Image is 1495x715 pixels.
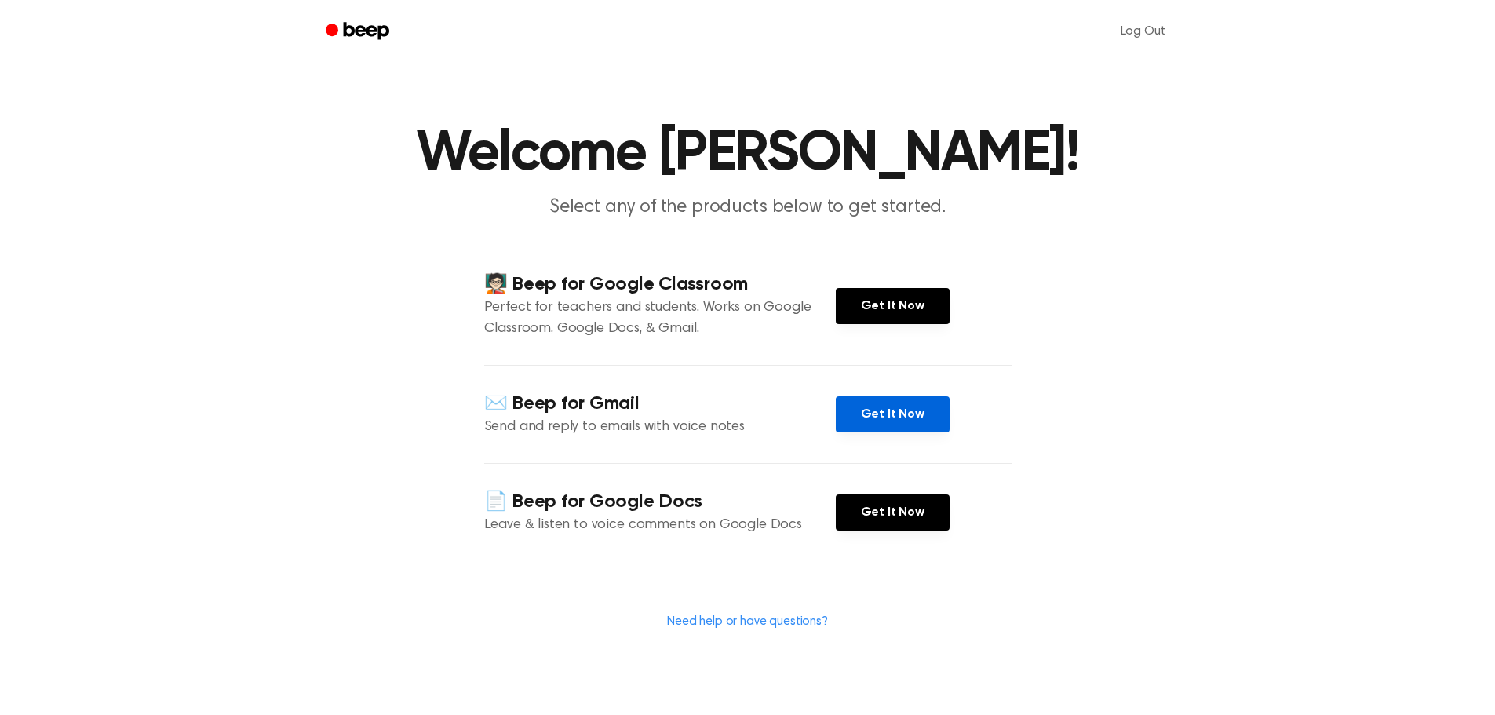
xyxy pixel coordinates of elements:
[447,195,1049,221] p: Select any of the products below to get started.
[1105,13,1181,50] a: Log Out
[484,515,836,536] p: Leave & listen to voice comments on Google Docs
[836,494,950,531] a: Get It Now
[484,417,836,438] p: Send and reply to emails with voice notes
[484,489,836,515] h4: 📄 Beep for Google Docs
[836,288,950,324] a: Get It Now
[667,615,828,628] a: Need help or have questions?
[315,16,403,47] a: Beep
[484,297,836,340] p: Perfect for teachers and students. Works on Google Classroom, Google Docs, & Gmail.
[484,272,836,297] h4: 🧑🏻‍🏫 Beep for Google Classroom
[346,126,1150,182] h1: Welcome [PERSON_NAME]!
[484,391,836,417] h4: ✉️ Beep for Gmail
[836,396,950,432] a: Get It Now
